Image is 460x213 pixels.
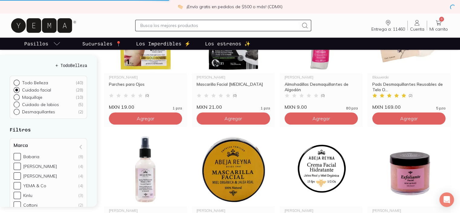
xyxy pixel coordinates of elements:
div: ( 5 ) [78,102,83,108]
img: Mascarilla Facial de Jalea Real 15ml [192,132,275,206]
input: Busca los mejores productos [140,22,299,29]
p: Desmaquillantes [22,109,55,115]
span: Agregar [312,115,330,121]
a: ← TodoBelleza [10,62,87,69]
strong: Filtros [10,127,31,133]
p: Todo Belleza [22,80,48,86]
p: ¡Envío gratis en pedidos de $500 o más! (CDMX) [187,4,282,10]
div: [PERSON_NAME] [197,209,270,212]
span: ( 0 ) [233,94,237,97]
p: Sucursales 📍 [82,40,122,47]
input: Babaria(8) [14,153,21,161]
img: Tónico Refrescante de Agua de Rosas, Aloe Vera y Miel Orgánica Abeja Reyna [104,132,187,206]
div: [PERSON_NAME] [197,75,270,79]
div: [PERSON_NAME] [23,174,57,179]
div: ( 10 ) [76,95,83,100]
div: ( 2 ) [78,109,83,115]
button: Agregar [197,112,270,125]
div: (2) [78,203,83,208]
a: Los Imperdibles ⚡️ [135,38,192,50]
p: Los Imperdibles ⚡️ [136,40,191,47]
div: [PERSON_NAME] [23,164,57,169]
p: Maquillaje [22,95,42,100]
div: ( 40 ) [76,80,83,86]
span: 1 pza [173,106,182,110]
input: [PERSON_NAME](4) [14,173,21,180]
span: Cuenta [410,26,424,32]
input: [PERSON_NAME](4) [14,163,21,170]
div: [PERSON_NAME] [285,209,358,212]
div: Mascarilla Facial [MEDICAL_DATA] [197,82,270,92]
div: Parches para Ojos [109,82,182,92]
div: (3) [78,193,83,198]
span: ( 0 ) [321,94,325,97]
div: Pads Desmaquillantes Reusables de Tela O... [372,82,445,92]
button: Agregar [109,112,182,125]
a: Los estrenos ✨ [204,38,252,50]
img: check [178,4,183,9]
div: Babaria [23,154,39,160]
input: Cottoni(2) [14,202,21,209]
span: ( 0 ) [145,94,149,97]
div: (4) [78,183,83,189]
div: (4) [78,164,83,169]
button: Agregar [372,112,445,125]
input: YEMA & Co(4) [14,182,21,190]
img: 30649 Crema Facial Hidratante 1 [280,132,363,206]
button: Agregar [285,112,358,125]
div: [PERSON_NAME] [372,209,445,212]
p: Pasillos [24,40,48,47]
span: Entrega a: 11460 [371,26,405,32]
a: Entrega a: 11460 [369,19,407,32]
a: pasillo-todos-link [23,38,62,50]
input: Kinlu(3) [14,192,21,199]
span: MXN 169.00 [372,104,401,110]
p: Los estrenos ✨ [205,40,250,47]
div: [PERSON_NAME] [285,75,358,79]
div: [PERSON_NAME] [109,75,182,79]
div: Almohadillas Desmaquillantes de Algodón [285,82,358,92]
div: Open Intercom Messenger [439,192,454,207]
span: 80 pza [346,106,358,110]
span: 6 [439,17,444,22]
div: Cottoni [23,203,38,208]
span: Agregar [224,115,242,121]
div: Kinlu [23,193,32,198]
span: ( 2 ) [409,94,413,97]
span: Mi carrito [429,26,448,32]
div: [PERSON_NAME] [109,209,182,212]
p: Cuidado de labios [22,102,59,108]
h5: ← Todo Belleza [10,62,87,69]
span: MXN 19.00 [109,104,134,110]
a: Cuenta [408,19,427,32]
div: Blauverde [372,75,445,79]
span: Agregar [137,115,154,121]
img: Exfoliante Facial con Pétalos de Rosa Abeja Reyna [367,132,450,206]
span: 5 pza [436,106,445,110]
div: YEMA & Co [23,183,46,189]
a: 6Mi carrito [427,19,450,32]
span: Agregar [400,115,418,121]
span: MXN 9.00 [285,104,307,110]
span: 1 pza [261,106,270,110]
span: MXN 21.00 [197,104,222,110]
div: (4) [78,174,83,179]
a: Sucursales 📍 [81,38,123,50]
p: Cuidado facial [22,88,51,93]
h4: Marca [14,142,28,148]
div: ( 28 ) [76,88,83,93]
div: (8) [78,154,83,160]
